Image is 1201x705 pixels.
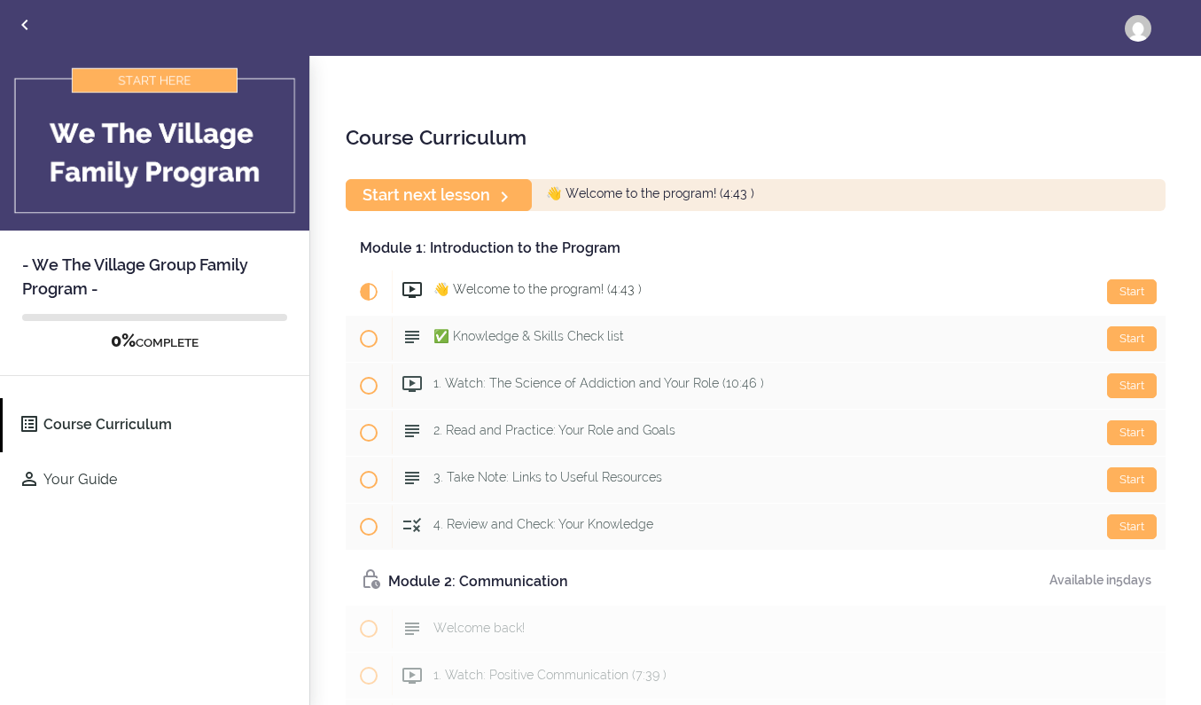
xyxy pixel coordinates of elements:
[433,423,675,437] span: 2. Read and Practice: Your Role and Goals
[433,517,653,531] span: 4. Review and Check: Your Knowledge
[1116,573,1123,587] span: 5
[433,329,624,343] span: ✅ Knowledge & Skills Check list
[346,179,532,210] a: Start next lesson
[346,316,1166,362] a: Start ✅ Knowledge & Skills Check list
[433,282,642,296] span: 👋 Welcome to the program! (4:43 )
[111,330,136,351] span: 0%
[22,330,287,353] div: COMPLETE
[1107,514,1157,539] div: Start
[433,376,764,390] span: 1. Watch: The Science of Addiction and Your Role (10:46 )
[3,453,309,507] a: Your Guide
[346,653,1166,699] a: 1. Watch: Positive Communication (7:39 )
[346,229,1166,269] div: Module 1: Introduction to the Program
[346,560,1166,606] div: Module 2: Communication
[346,410,1166,456] a: Start 2. Read and Practice: Your Role and Goals
[14,14,35,35] svg: Back to courses
[346,606,1166,652] a: Welcome back!
[346,269,392,315] span: Current item
[1107,420,1157,445] div: Start
[433,470,662,484] span: 3. Take Note: Links to Useful Resources
[1107,279,1157,304] div: Start
[1,1,49,53] a: Back to courses
[1107,467,1157,492] div: Start
[346,504,1166,550] a: Start 4. Review and Check: Your Knowledge
[1125,15,1151,42] img: allie.lsherman@gmail.com
[1107,326,1157,351] div: Start
[346,122,1166,153] h2: Course Curriculum
[1107,373,1157,398] div: Start
[3,398,309,452] a: Course Curriculum
[1049,569,1151,591] div: Available in days
[546,187,754,201] span: 👋 Welcome to the program! (4:43 )
[346,363,1166,409] a: Start 1. Watch: The Science of Addiction and Your Role (10:46 )
[433,668,667,682] span: 1. Watch: Positive Communication (7:39 )
[433,621,525,635] span: Welcome back!
[346,457,1166,503] a: Start 3. Take Note: Links to Useful Resources
[346,269,1166,315] a: Current item Start 👋 Welcome to the program! (4:43 )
